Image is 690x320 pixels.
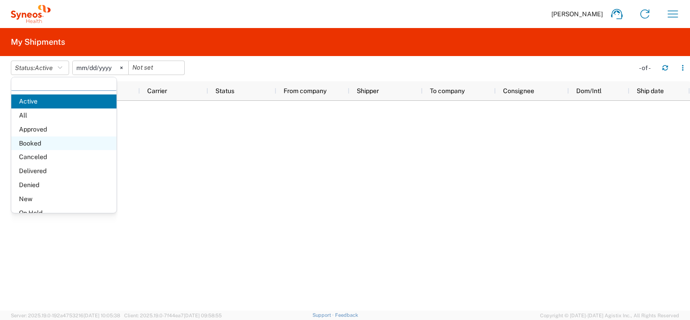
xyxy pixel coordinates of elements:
span: Canceled [11,150,117,164]
span: Carrier [147,87,167,94]
span: [PERSON_NAME] [551,10,603,18]
span: New [11,192,117,206]
span: Booked [11,136,117,151]
input: Not set [129,61,184,75]
span: All [11,108,117,122]
span: [DATE] 09:58:55 [184,313,222,318]
span: Ship date [637,87,664,94]
span: Active [11,94,117,108]
a: Support [312,312,335,318]
span: Active [35,64,53,71]
a: Feedback [335,312,358,318]
input: Not set [73,61,128,75]
span: Dom/Intl [576,87,601,94]
span: [DATE] 10:05:38 [84,313,120,318]
span: From company [284,87,326,94]
span: Client: 2025.19.0-7f44ea7 [124,313,222,318]
span: Shipper [357,87,379,94]
span: Delivered [11,164,117,178]
span: On Hold [11,206,117,220]
span: Approved [11,122,117,136]
h2: My Shipments [11,37,65,47]
span: Consignee [503,87,534,94]
span: Server: 2025.19.0-192a4753216 [11,313,120,318]
div: - of - [639,64,655,72]
span: Denied [11,178,117,192]
button: Status:Active [11,61,69,75]
span: Copyright © [DATE]-[DATE] Agistix Inc., All Rights Reserved [540,311,679,320]
span: Status [215,87,234,94]
span: To company [430,87,465,94]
